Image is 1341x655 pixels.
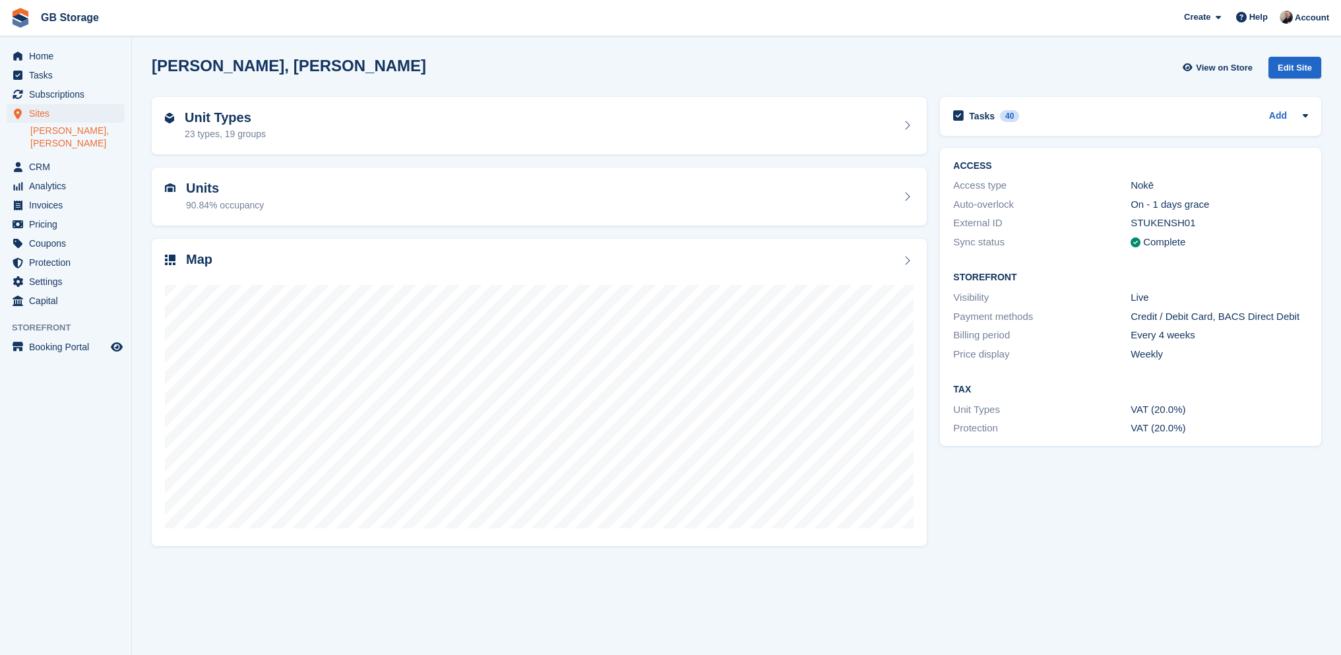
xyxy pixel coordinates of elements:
h2: Tax [953,385,1308,395]
span: Settings [29,272,108,291]
h2: Units [186,181,264,196]
span: Storefront [12,321,131,334]
div: 90.84% occupancy [186,199,264,212]
span: Invoices [29,196,108,214]
div: Sync status [953,235,1131,250]
div: Weekly [1131,347,1308,362]
div: VAT (20.0%) [1131,402,1308,418]
a: menu [7,215,125,234]
div: Price display [953,347,1131,362]
a: Preview store [109,339,125,355]
div: Live [1131,290,1308,305]
img: map-icn-33ee37083ee616e46c38cad1a60f524a97daa1e2b2c8c0bc3eb3415660979fc1.svg [165,255,175,265]
a: [PERSON_NAME], [PERSON_NAME] [30,125,125,150]
span: Tasks [29,66,108,84]
a: Map [152,239,927,547]
h2: Tasks [969,110,995,122]
img: unit-type-icn-2b2737a686de81e16bb02015468b77c625bbabd49415b5ef34ead5e3b44a266d.svg [165,113,174,123]
div: Protection [953,421,1131,436]
div: Unit Types [953,402,1131,418]
span: Create [1184,11,1210,24]
div: Payment methods [953,309,1131,325]
div: Credit / Debit Card, BACS Direct Debit [1131,309,1308,325]
div: Complete [1143,235,1185,250]
a: menu [7,104,125,123]
span: Coupons [29,234,108,253]
div: Nokē [1131,178,1308,193]
h2: Unit Types [185,110,266,125]
a: menu [7,85,125,104]
div: On - 1 days grace [1131,197,1308,212]
a: menu [7,66,125,84]
a: menu [7,272,125,291]
span: Home [29,47,108,65]
div: 40 [1000,110,1019,122]
a: menu [7,253,125,272]
div: STUKENSH01 [1131,216,1308,231]
a: menu [7,158,125,176]
span: View on Store [1196,61,1253,75]
div: VAT (20.0%) [1131,421,1308,436]
a: menu [7,177,125,195]
img: unit-icn-7be61d7bf1b0ce9d3e12c5938cc71ed9869f7b940bace4675aadf7bd6d80202e.svg [165,183,175,193]
div: 23 types, 19 groups [185,127,266,141]
div: Edit Site [1268,57,1321,78]
div: Auto-overlock [953,197,1131,212]
h2: Map [186,252,212,267]
div: Billing period [953,328,1131,343]
span: Capital [29,292,108,310]
span: Pricing [29,215,108,234]
img: stora-icon-8386f47178a22dfd0bd8f6a31ec36ba5ce8667c1dd55bd0f319d3a0aa187defe.svg [11,8,30,28]
span: Account [1295,11,1329,24]
div: Access type [953,178,1131,193]
a: menu [7,47,125,65]
a: menu [7,292,125,310]
div: Visibility [953,290,1131,305]
span: Help [1249,11,1268,24]
a: menu [7,196,125,214]
span: Booking Portal [29,338,108,356]
div: External ID [953,216,1131,231]
a: menu [7,338,125,356]
div: Every 4 weeks [1131,328,1308,343]
a: Edit Site [1268,57,1321,84]
a: Units 90.84% occupancy [152,168,927,226]
a: Add [1269,109,1287,124]
a: menu [7,234,125,253]
span: Sites [29,104,108,123]
h2: ACCESS [953,161,1308,172]
span: Protection [29,253,108,272]
img: Karl Walker [1280,11,1293,24]
span: CRM [29,158,108,176]
span: Analytics [29,177,108,195]
a: Unit Types 23 types, 19 groups [152,97,927,155]
h2: [PERSON_NAME], [PERSON_NAME] [152,57,426,75]
h2: Storefront [953,272,1308,283]
a: View on Store [1181,57,1258,78]
span: Subscriptions [29,85,108,104]
a: GB Storage [36,7,104,28]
